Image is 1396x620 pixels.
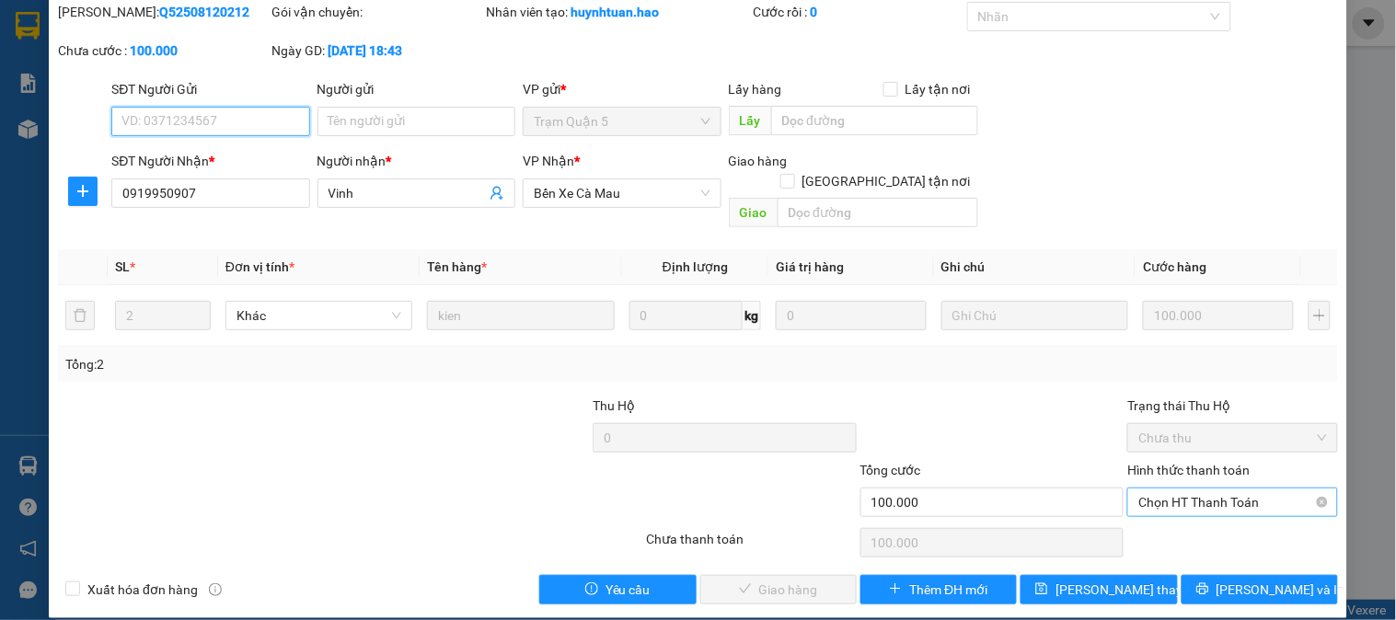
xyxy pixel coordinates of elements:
span: Thu Hộ [593,398,635,413]
span: Chọn HT Thanh Toán [1138,488,1326,516]
span: Định lượng [663,259,728,274]
span: Xuất hóa đơn hàng [80,580,205,600]
span: VP Nhận [523,154,574,168]
span: [PERSON_NAME] và In [1217,580,1345,600]
div: Người gửi [317,79,515,99]
b: huynhtuan.hao [571,5,659,19]
span: Khác [237,302,401,329]
button: plus [1309,301,1331,330]
div: Cước rồi : [754,2,963,22]
div: SĐT Người Nhận [111,151,309,171]
li: Hotline: 02839552959 [172,68,769,91]
button: checkGiao hàng [700,575,857,604]
button: delete [65,301,95,330]
b: [DATE] 18:43 [329,43,403,58]
span: Trạm Quận 5 [534,108,710,135]
span: Bến Xe Cà Mau [534,179,710,207]
span: SL [115,259,130,274]
span: Lấy [729,106,771,135]
span: Giao [729,198,778,227]
button: plusThêm ĐH mới [860,575,1017,604]
div: SĐT Người Gửi [111,79,309,99]
span: Thêm ĐH mới [909,580,987,600]
button: plus [68,177,98,206]
th: Ghi chú [934,249,1136,285]
div: Ngày GD: [272,40,482,61]
span: Tên hàng [427,259,487,274]
input: VD: Bàn, Ghế [427,301,614,330]
input: Dọc đường [771,106,978,135]
span: Yêu cầu [606,580,651,600]
span: [GEOGRAPHIC_DATA] tận nơi [795,171,978,191]
input: 0 [776,301,927,330]
span: Tổng cước [860,463,921,477]
span: Đơn vị tính [225,259,294,274]
span: info-circle [209,583,222,596]
label: Hình thức thanh toán [1127,463,1250,477]
div: Chưa cước : [58,40,268,61]
span: Lấy hàng [729,82,782,97]
button: save[PERSON_NAME] thay đổi [1021,575,1177,604]
li: 26 Phó Cơ Điều, Phường 12 [172,45,769,68]
span: save [1035,582,1048,597]
button: printer[PERSON_NAME] và In [1182,575,1338,604]
b: Q52508120212 [159,5,249,19]
button: exclamation-circleYêu cầu [539,575,696,604]
div: Người nhận [317,151,515,171]
span: Lấy tận nơi [898,79,978,99]
input: 0 [1143,301,1294,330]
span: user-add [490,186,504,201]
div: Trạng thái Thu Hộ [1127,396,1337,416]
span: plus [69,184,97,199]
input: Ghi Chú [941,301,1128,330]
b: 100.000 [130,43,178,58]
div: [PERSON_NAME]: [58,2,268,22]
span: Giao hàng [729,154,788,168]
img: logo.jpg [23,23,115,115]
div: Tổng: 2 [65,354,540,374]
div: Nhân viên tạo: [486,2,750,22]
div: VP gửi [523,79,721,99]
span: printer [1196,582,1209,597]
span: exclamation-circle [585,582,598,597]
span: Cước hàng [1143,259,1206,274]
input: Dọc đường [778,198,978,227]
b: GỬI : Bến Xe Cà Mau [23,133,259,164]
span: Giá trị hàng [776,259,844,274]
div: Gói vận chuyển: [272,2,482,22]
b: 0 [811,5,818,19]
span: close-circle [1317,497,1328,508]
span: kg [743,301,761,330]
span: Chưa thu [1138,424,1326,452]
span: plus [889,582,902,597]
span: [PERSON_NAME] thay đổi [1056,580,1203,600]
div: Chưa thanh toán [644,529,858,561]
